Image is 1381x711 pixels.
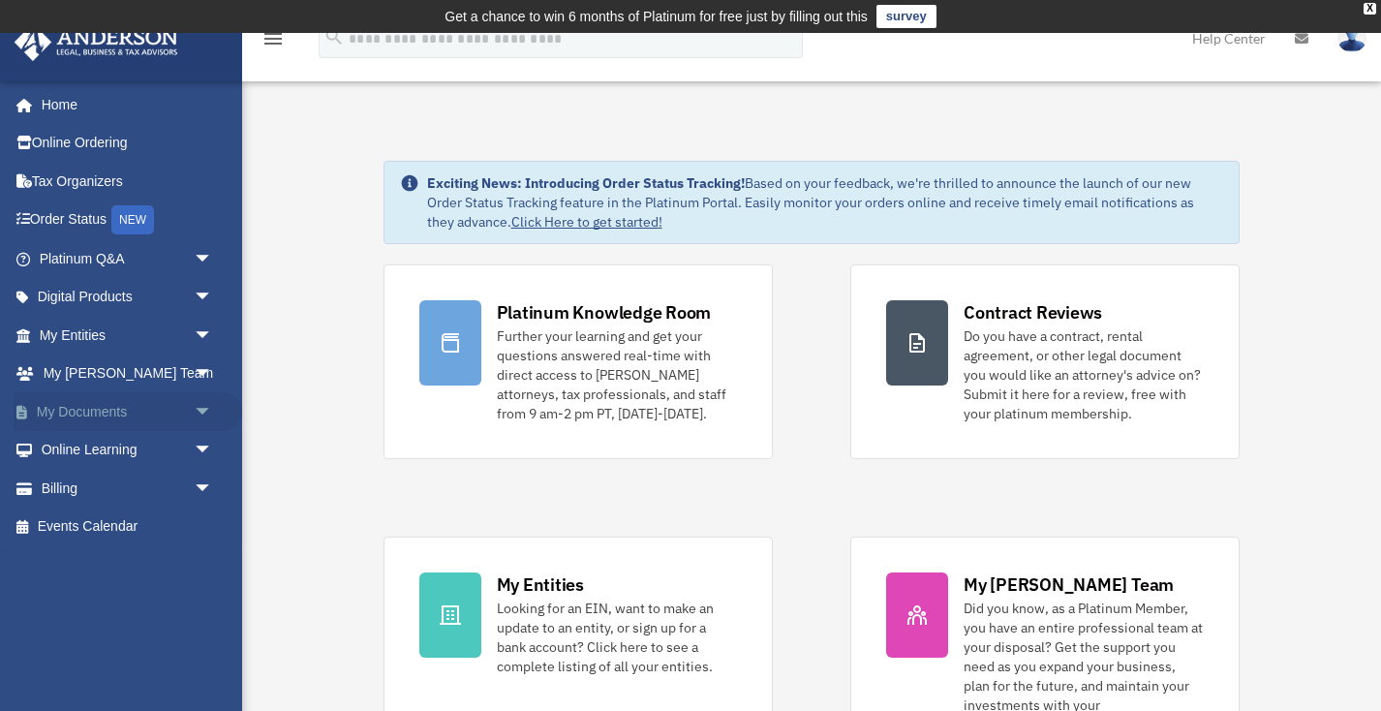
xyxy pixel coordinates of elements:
a: Billingarrow_drop_down [14,469,242,508]
a: Online Learningarrow_drop_down [14,431,242,470]
span: arrow_drop_down [194,431,232,471]
a: Online Ordering [14,124,242,163]
span: arrow_drop_down [194,239,232,279]
span: arrow_drop_down [194,278,232,318]
div: Contract Reviews [964,300,1102,325]
a: menu [261,34,285,50]
a: Home [14,85,232,124]
a: Click Here to get started! [511,213,662,231]
strong: Exciting News: Introducing Order Status Tracking! [427,174,745,192]
a: Platinum Q&Aarrow_drop_down [14,239,242,278]
span: arrow_drop_down [194,469,232,509]
div: NEW [111,205,154,234]
a: My Entitiesarrow_drop_down [14,316,242,355]
i: search [323,26,345,47]
a: My Documentsarrow_drop_down [14,392,242,431]
div: Further your learning and get your questions answered real-time with direct access to [PERSON_NAM... [497,326,737,423]
a: Digital Productsarrow_drop_down [14,278,242,317]
span: arrow_drop_down [194,355,232,394]
i: menu [261,27,285,50]
div: My Entities [497,572,584,597]
a: Tax Organizers [14,162,242,201]
img: User Pic [1337,24,1366,52]
div: My [PERSON_NAME] Team [964,572,1174,597]
a: survey [876,5,936,28]
img: Anderson Advisors Platinum Portal [9,23,184,61]
a: Order StatusNEW [14,201,242,240]
span: arrow_drop_down [194,392,232,432]
div: Looking for an EIN, want to make an update to an entity, or sign up for a bank account? Click her... [497,599,737,676]
div: Platinum Knowledge Room [497,300,712,325]
a: My [PERSON_NAME] Teamarrow_drop_down [14,355,242,393]
div: close [1364,3,1376,15]
div: Get a chance to win 6 months of Platinum for free just by filling out this [445,5,868,28]
div: Based on your feedback, we're thrilled to announce the launch of our new Order Status Tracking fe... [427,173,1224,232]
div: Do you have a contract, rental agreement, or other legal document you would like an attorney's ad... [964,326,1204,423]
span: arrow_drop_down [194,316,232,355]
a: Contract Reviews Do you have a contract, rental agreement, or other legal document you would like... [850,264,1240,459]
a: Events Calendar [14,508,242,546]
a: Platinum Knowledge Room Further your learning and get your questions answered real-time with dire... [384,264,773,459]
